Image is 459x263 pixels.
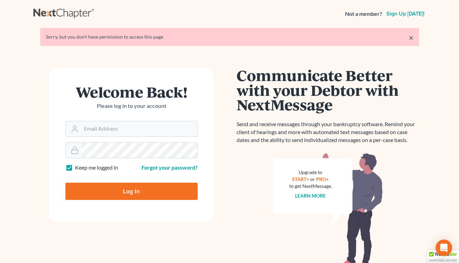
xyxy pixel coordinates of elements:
[345,10,382,18] strong: Not a member?
[292,176,309,182] a: START+
[289,169,332,176] div: Upgrade to
[81,121,197,136] input: Email Address
[436,240,452,256] div: Open Intercom Messenger
[409,33,414,42] a: ×
[385,11,426,17] a: Sign up [DATE]!
[46,33,414,40] div: Sorry, but you don't have permission to access this page
[295,193,326,199] a: Learn more
[65,183,198,200] input: Log In
[65,102,198,110] p: Please log in to your account
[289,183,332,190] div: to get NextMessage.
[427,250,459,263] div: TrustedSite Certified
[237,120,419,144] p: Send and receive messages through your bankruptcy software. Remind your client of hearings and mo...
[75,164,118,172] label: Keep me logged in
[310,176,315,182] span: or
[237,68,419,112] h1: Communicate Better with your Debtor with NextMessage
[65,84,198,99] h1: Welcome Back!
[316,176,329,182] a: PRO+
[142,164,198,171] a: Forgot your password?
